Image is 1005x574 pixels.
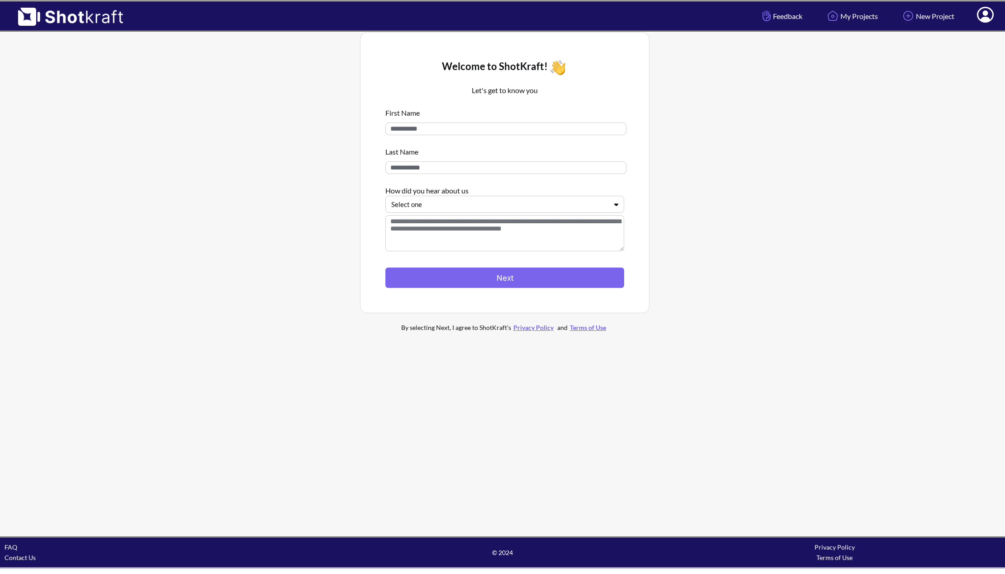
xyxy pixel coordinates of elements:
[760,11,802,21] span: Feedback
[548,57,568,78] img: Wave Icon
[825,8,840,24] img: Home Icon
[385,181,624,196] div: How did you hear about us
[760,8,773,24] img: Hand Icon
[894,4,961,28] a: New Project
[5,554,36,561] a: Contact Us
[385,103,624,118] div: First Name
[568,324,608,331] a: Terms of Use
[385,268,624,288] button: Next
[383,322,627,333] div: By selecting Next, I agree to ShotKraft's and
[5,543,17,551] a: FAQ
[385,57,624,78] div: Welcome to ShotKraft!
[901,8,916,24] img: Add Icon
[668,552,1000,563] div: Terms of Use
[818,4,885,28] a: My Projects
[668,542,1000,552] div: Privacy Policy
[385,85,624,96] p: Let's get to know you
[511,324,556,331] a: Privacy Policy
[385,142,624,157] div: Last Name
[337,547,668,558] span: © 2024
